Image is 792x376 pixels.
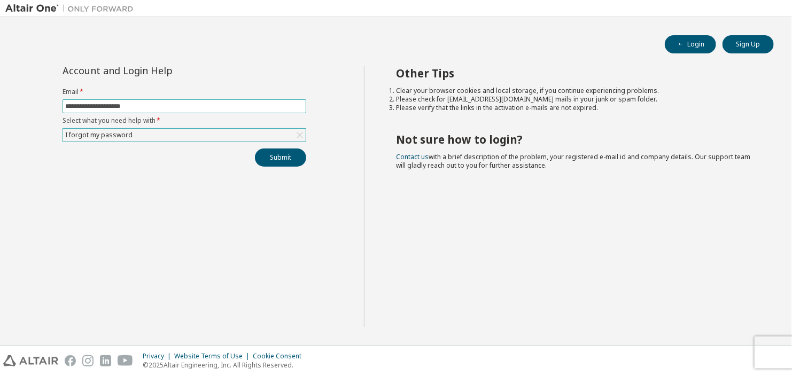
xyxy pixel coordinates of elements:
[397,87,755,95] li: Clear your browser cookies and local storage, if you continue experiencing problems.
[63,116,306,125] label: Select what you need help with
[118,355,133,366] img: youtube.svg
[665,35,716,53] button: Login
[5,3,139,14] img: Altair One
[174,352,253,361] div: Website Terms of Use
[63,66,258,75] div: Account and Login Help
[3,355,58,366] img: altair_logo.svg
[63,88,306,96] label: Email
[723,35,774,53] button: Sign Up
[100,355,111,366] img: linkedin.svg
[397,152,429,161] a: Contact us
[64,129,134,141] div: I forgot my password
[397,95,755,104] li: Please check for [EMAIL_ADDRESS][DOMAIN_NAME] mails in your junk or spam folder.
[397,66,755,80] h2: Other Tips
[143,352,174,361] div: Privacy
[143,361,308,370] p: © 2025 Altair Engineering, Inc. All Rights Reserved.
[82,355,94,366] img: instagram.svg
[255,148,306,167] button: Submit
[65,355,76,366] img: facebook.svg
[63,129,306,142] div: I forgot my password
[253,352,308,361] div: Cookie Consent
[397,152,751,170] span: with a brief description of the problem, your registered e-mail id and company details. Our suppo...
[397,132,755,146] h2: Not sure how to login?
[397,104,755,112] li: Please verify that the links in the activation e-mails are not expired.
